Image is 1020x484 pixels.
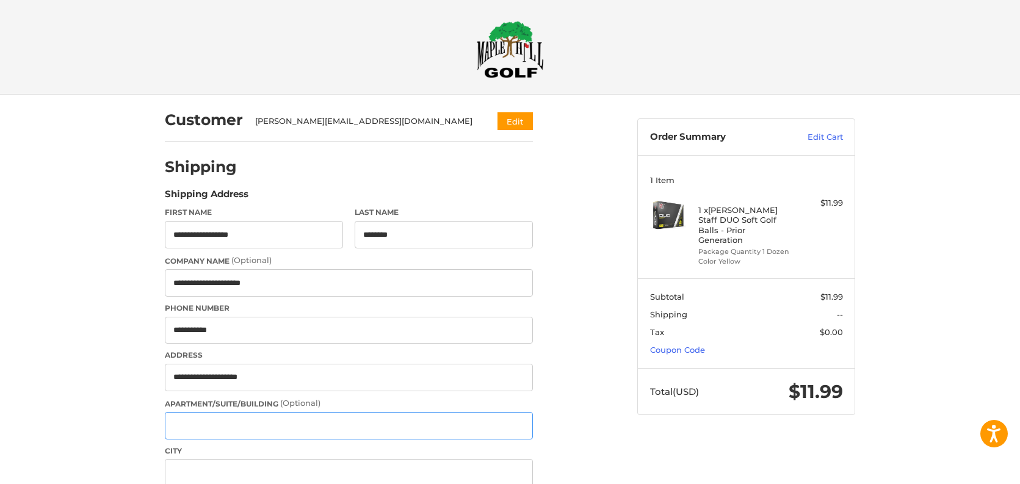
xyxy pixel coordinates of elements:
[650,131,781,143] h3: Order Summary
[650,345,705,355] a: Coupon Code
[165,303,533,314] label: Phone Number
[165,446,533,457] label: City
[650,175,843,185] h3: 1 Item
[650,292,684,302] span: Subtotal
[789,380,843,403] span: $11.99
[280,398,320,408] small: (Optional)
[820,292,843,302] span: $11.99
[781,131,843,143] a: Edit Cart
[820,327,843,337] span: $0.00
[698,247,792,257] li: Package Quantity 1 Dozen
[165,157,237,176] h2: Shipping
[650,309,687,319] span: Shipping
[165,255,533,267] label: Company Name
[355,207,533,218] label: Last Name
[497,112,533,130] button: Edit
[650,327,664,337] span: Tax
[795,197,843,209] div: $11.99
[650,386,699,397] span: Total (USD)
[698,205,792,245] h4: 1 x [PERSON_NAME] Staff DUO Soft Golf Balls - Prior Generation
[919,451,1020,484] iframe: Google Customer Reviews
[165,207,343,218] label: First Name
[255,115,474,128] div: [PERSON_NAME][EMAIL_ADDRESS][DOMAIN_NAME]
[165,350,533,361] label: Address
[165,110,243,129] h2: Customer
[165,187,248,207] legend: Shipping Address
[837,309,843,319] span: --
[477,21,544,78] img: Maple Hill Golf
[231,255,272,265] small: (Optional)
[698,256,792,267] li: Color Yellow
[165,397,533,410] label: Apartment/Suite/Building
